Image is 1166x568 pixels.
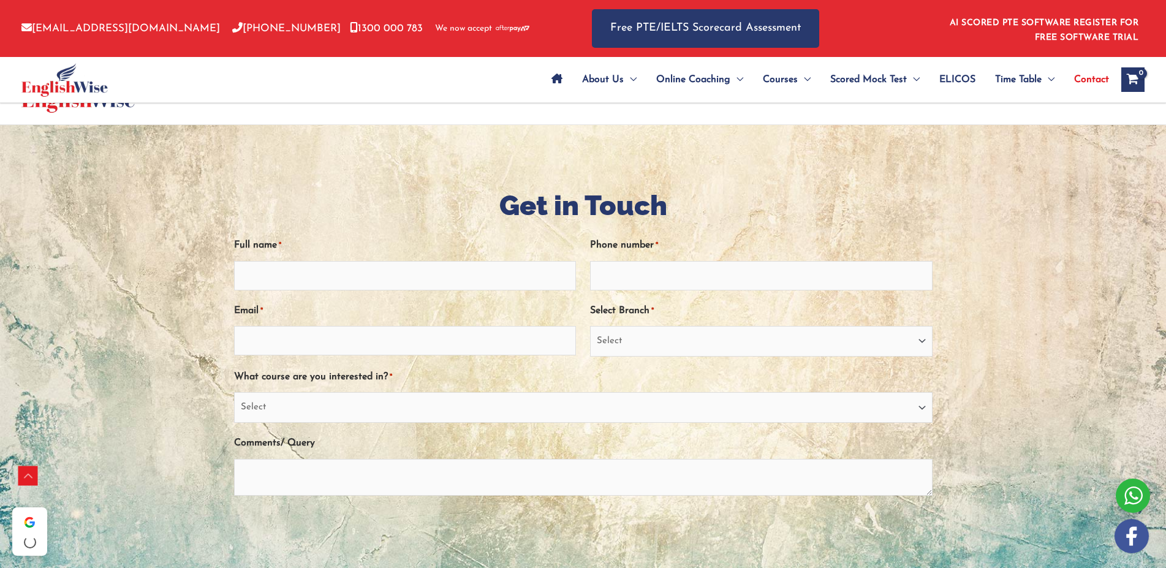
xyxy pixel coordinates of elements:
nav: Site Navigation: Main Menu [542,58,1109,101]
a: About UsMenu Toggle [572,58,646,101]
a: Contact [1064,58,1109,101]
iframe: reCAPTCHA [234,513,420,561]
span: Menu Toggle [1042,58,1054,101]
a: CoursesMenu Toggle [753,58,820,101]
a: Free PTE/IELTS Scorecard Assessment [592,9,819,48]
img: white-facebook.png [1115,519,1149,553]
span: Menu Toggle [624,58,637,101]
span: Menu Toggle [907,58,920,101]
a: Online CoachingMenu Toggle [646,58,753,101]
span: We now accept [435,23,492,35]
a: ELICOS [929,58,985,101]
span: Courses [763,58,798,101]
a: [PHONE_NUMBER] [232,23,341,34]
label: Phone number [590,235,658,256]
aside: Header Widget 1 [942,9,1145,48]
span: Online Coaching [656,58,730,101]
a: [EMAIL_ADDRESS][DOMAIN_NAME] [21,23,220,34]
span: Menu Toggle [730,58,743,101]
img: cropped-ew-logo [21,63,108,97]
span: ELICOS [939,58,975,101]
a: Scored Mock TestMenu Toggle [820,58,929,101]
a: View Shopping Cart, empty [1121,67,1145,92]
label: Email [234,301,263,321]
label: Select Branch [590,301,654,321]
label: Full name [234,235,281,256]
img: Afterpay-Logo [496,25,529,32]
label: Comments/ Query [234,433,315,453]
span: Time Table [995,58,1042,101]
a: AI SCORED PTE SOFTWARE REGISTER FOR FREE SOFTWARE TRIAL [950,18,1139,42]
a: 1300 000 783 [350,23,423,34]
span: About Us [582,58,624,101]
span: Contact [1074,58,1109,101]
h1: Get in Touch [234,186,933,225]
span: Scored Mock Test [830,58,907,101]
span: Menu Toggle [798,58,811,101]
a: Time TableMenu Toggle [985,58,1064,101]
label: What course are you interested in? [234,367,392,387]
